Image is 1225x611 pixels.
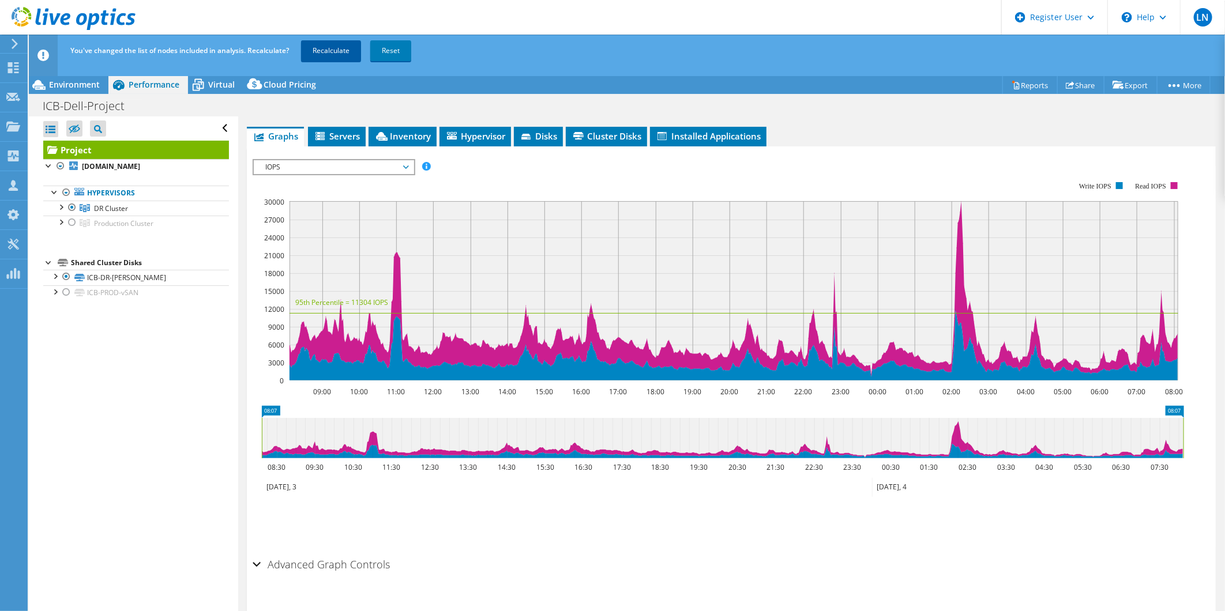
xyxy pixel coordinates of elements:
span: Hypervisor [445,130,505,142]
a: DR Cluster [43,201,229,216]
a: Production Cluster [43,216,229,231]
text: 08:00 [1165,387,1183,397]
text: 16:30 [574,462,592,472]
text: 06:00 [1091,387,1108,397]
a: Recalculate [301,40,361,61]
text: 01:30 [920,462,938,472]
span: DR Cluster [94,203,128,213]
text: 15000 [264,286,284,296]
h2: Advanced Graph Controls [253,553,390,576]
text: 05:00 [1054,387,1072,397]
span: You've changed the list of nodes included in analysis. Recalculate? [70,46,289,55]
div: Shared Cluster Disks [71,256,229,270]
text: Read IOPS [1135,182,1166,190]
text: 19:30 [690,462,708,472]
span: Performance [129,79,179,90]
span: Environment [49,79,100,90]
text: 13:30 [459,462,477,472]
text: 12:00 [424,387,442,397]
span: IOPS [260,160,408,174]
b: [DOMAIN_NAME] [82,161,140,171]
text: 22:00 [794,387,812,397]
text: 04:00 [1017,387,1035,397]
text: 04:30 [1035,462,1053,472]
text: 11:00 [387,387,405,397]
span: Disks [520,130,557,142]
a: Export [1104,76,1158,94]
text: 19:00 [683,387,701,397]
span: Cloud Pricing [264,79,316,90]
text: 02:30 [959,462,976,472]
span: Cluster Disks [572,130,641,142]
span: Virtual [208,79,235,90]
text: 03:00 [979,387,997,397]
text: 06:30 [1112,462,1130,472]
text: 00:30 [882,462,900,472]
text: 12:30 [421,462,439,472]
svg: \n [1122,12,1132,22]
span: Inventory [374,130,431,142]
a: [DOMAIN_NAME] [43,159,229,174]
text: 21000 [264,251,284,261]
text: 22:30 [805,462,823,472]
a: Reset [370,40,411,61]
text: 95th Percentile = 11304 IOPS [295,297,388,307]
h1: ICB-Dell-Project [37,100,142,112]
text: 21:30 [766,462,784,472]
text: 18:00 [647,387,664,397]
a: ICB-DR-[PERSON_NAME] [43,270,229,285]
text: 05:30 [1074,462,1092,472]
text: 14:00 [498,387,516,397]
text: 12000 [264,304,284,314]
text: 20:30 [728,462,746,472]
text: 17:30 [613,462,631,472]
text: 27000 [264,215,284,225]
a: Share [1057,76,1104,94]
text: 14:30 [498,462,516,472]
text: 11:30 [382,462,400,472]
a: ICB-PROD-vSAN [43,285,229,300]
text: 10:30 [344,462,362,472]
text: 9000 [268,322,284,332]
text: 08:30 [268,462,285,472]
text: 15:30 [536,462,554,472]
text: Write IOPS [1079,182,1111,190]
text: 07:30 [1151,462,1168,472]
a: Project [43,141,229,159]
text: 24000 [264,233,284,243]
span: Production Cluster [94,218,153,228]
a: Reports [1002,76,1058,94]
text: 0 [280,376,284,386]
text: 00:00 [869,387,886,397]
text: 21:00 [757,387,775,397]
text: 20:00 [720,387,738,397]
text: 01:00 [905,387,923,397]
text: 18000 [264,269,284,278]
text: 17:00 [609,387,627,397]
text: 03:30 [997,462,1015,472]
text: 07:00 [1128,387,1145,397]
text: 3000 [268,358,284,368]
a: Hypervisors [43,186,229,201]
span: Installed Applications [656,130,761,142]
text: 6000 [268,340,284,350]
a: More [1157,76,1211,94]
text: 09:00 [313,387,331,397]
text: 02:00 [942,387,960,397]
span: Servers [314,130,360,142]
text: 09:30 [306,462,324,472]
text: 10:00 [350,387,368,397]
span: Graphs [253,130,298,142]
text: 23:00 [832,387,850,397]
text: 30000 [264,197,284,207]
text: 13:00 [461,387,479,397]
text: 15:00 [535,387,553,397]
text: 16:00 [572,387,590,397]
span: LN [1194,8,1212,27]
text: 23:30 [843,462,861,472]
text: 18:30 [651,462,669,472]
